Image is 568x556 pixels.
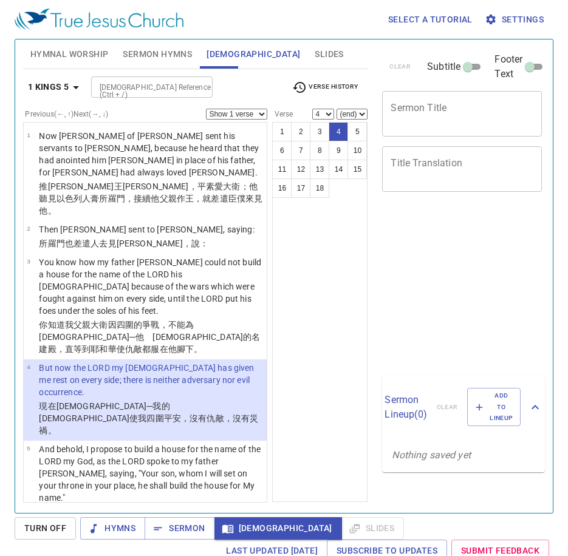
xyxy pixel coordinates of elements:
[154,521,205,536] span: Sermon
[24,521,66,536] span: Turn Off
[285,78,365,97] button: Verse History
[27,132,30,138] span: 1
[315,47,343,62] span: Slides
[27,258,30,265] span: 3
[39,181,262,215] wh2438: ，平素
[347,160,367,179] button: 15
[392,449,471,461] i: Nothing saved yet
[183,239,208,248] wh2438: ，說
[65,239,208,248] wh8010: 也差遣
[214,517,342,540] button: [DEMOGRAPHIC_DATA]
[292,80,358,95] span: Verse History
[39,181,262,215] wh157: 大衛
[272,141,292,160] button: 6
[39,413,258,435] wh430: 使我四圍
[347,122,367,141] button: 5
[310,122,329,141] button: 3
[427,59,460,74] span: Subtitle
[39,181,262,215] wh3117: 愛
[25,110,108,118] label: Previous (←, ↑) Next (→, ↓)
[310,178,329,198] button: 18
[39,320,260,354] wh6440: 四圍
[382,376,545,438] div: Sermon Lineup(0)clearAdd to Lineup
[467,388,521,426] button: Add to Lineup
[39,320,260,354] wh1: 大衛
[347,141,367,160] button: 10
[15,8,183,30] img: True Jesus Church
[185,344,202,354] wh7272: 下。
[291,178,310,198] button: 17
[291,122,310,141] button: 2
[487,12,544,27] span: Settings
[30,47,109,62] span: Hymnal Worship
[385,393,426,422] p: Sermon Lineup ( 0 )
[207,47,300,62] span: [DEMOGRAPHIC_DATA]
[123,47,192,62] span: Sermon Hymns
[145,517,214,540] button: Sermon
[48,425,56,435] wh6294: 。
[329,160,348,179] button: 14
[23,76,89,98] button: 1 Kings 5
[494,52,522,81] span: Footer Text
[39,362,263,398] p: But now the LORD my [DEMOGRAPHIC_DATA] has given me rest on every side; there is neither adversar...
[39,223,254,236] p: Then [PERSON_NAME] sent to [PERSON_NAME], saying:
[27,225,30,232] span: 2
[27,445,30,452] span: 5
[90,521,135,536] span: Hymns
[272,178,292,198] button: 16
[39,332,260,354] wh3068: ─他 [DEMOGRAPHIC_DATA]
[291,141,310,160] button: 7
[56,344,203,354] wh1004: ，直等到耶和華
[39,194,262,215] wh8010: ，接續他父親
[272,160,292,179] button: 11
[39,320,260,354] wh4421: ，不能
[224,521,332,536] span: [DEMOGRAPHIC_DATA]
[482,8,549,31] button: Settings
[200,239,208,248] wh559: ：
[39,256,263,317] p: You know how my father [PERSON_NAME] could not build a house for the name of the LORD his [DEMOGR...
[39,344,202,354] wh8034: 建
[39,320,260,354] wh5437: 的爭戰
[39,130,263,178] p: Now [PERSON_NAME] of [PERSON_NAME] sent his servants to [PERSON_NAME], because he heard that they...
[117,344,203,354] wh3068: 使
[39,180,263,217] p: 推[PERSON_NAME]
[27,364,30,370] span: 4
[39,443,263,504] p: And behold, I propose to build a house for the name of the LORD my God, as the LORD spoke to my f...
[388,12,473,27] span: Select a tutorial
[39,194,262,215] wh8085: 以色列人膏
[39,401,258,435] wh3068: ─我的 [DEMOGRAPHIC_DATA]
[95,80,189,94] input: Type Bible Reference
[377,205,512,371] iframe: from-child
[80,517,145,540] button: Hymns
[272,122,292,141] button: 1
[329,122,348,141] button: 4
[39,181,262,215] wh4428: [PERSON_NAME]
[91,239,208,248] wh7971: 人去見[PERSON_NAME]
[383,8,477,31] button: Select a tutorial
[39,320,260,354] wh3201: 為[DEMOGRAPHIC_DATA]
[329,141,348,160] button: 9
[15,517,76,540] button: Turn Off
[475,390,513,424] span: Add to Lineup
[291,160,310,179] button: 12
[28,80,69,95] b: 1 Kings 5
[39,237,254,249] p: 所羅門
[39,320,260,354] wh1732: 因
[272,110,293,118] label: Verse
[39,181,262,215] wh6865: 王
[48,344,203,354] wh1129: 殿
[39,194,262,215] wh4886: 所羅門
[310,160,329,179] button: 13
[39,319,263,355] p: 你知道
[39,400,263,436] p: 現在[DEMOGRAPHIC_DATA]
[39,181,262,215] wh1732: ；他聽見
[310,141,329,160] button: 8
[125,344,202,354] wh5414: 仇敵都服在他腳
[39,320,260,354] wh3045: 我父親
